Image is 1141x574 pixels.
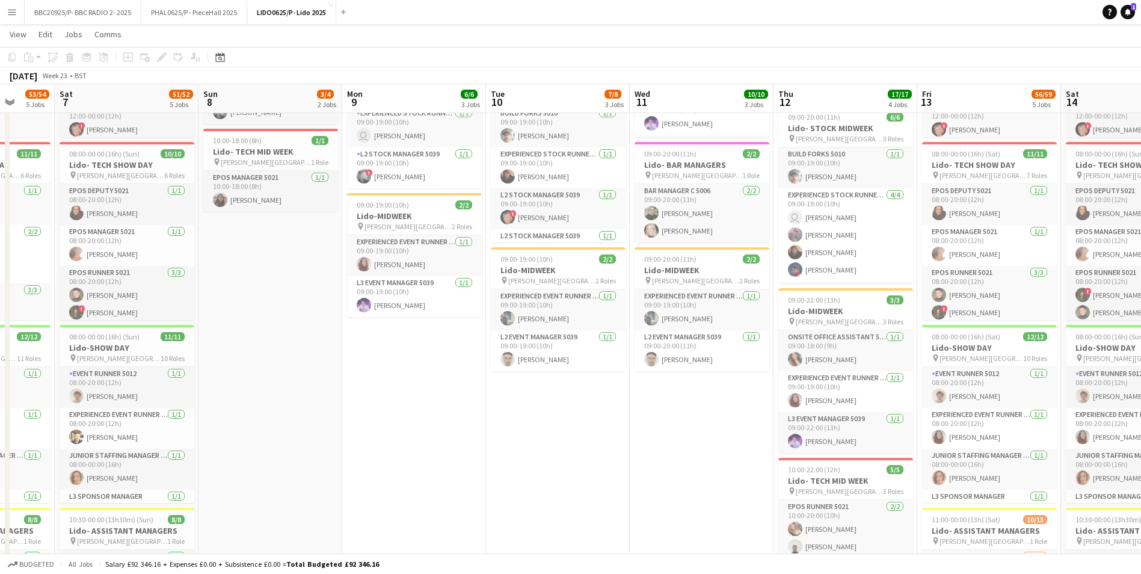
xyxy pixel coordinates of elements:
div: [DATE] [10,70,37,82]
div: BST [75,71,87,80]
span: Edit [38,29,52,40]
span: Total Budgeted £92 346.16 [286,560,379,569]
span: Comms [94,29,121,40]
span: 1 [1131,3,1136,11]
a: Edit [34,26,57,42]
button: PHAL0625/P - PieceHall 2025 [141,1,247,24]
a: 1 [1121,5,1135,19]
button: LIDO0625/P- Lido 2025 [247,1,336,24]
span: Budgeted [19,560,54,569]
span: View [10,29,26,40]
span: All jobs [66,560,95,569]
button: BBC20925/P- BBC RADIO 2- 2025 [25,1,141,24]
div: Salary £92 346.16 + Expenses £0.00 + Subsistence £0.00 = [105,560,379,569]
span: Week 23 [40,71,70,80]
button: Budgeted [6,558,56,571]
a: View [5,26,31,42]
a: Jobs [60,26,87,42]
a: Comms [90,26,126,42]
span: Jobs [64,29,82,40]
